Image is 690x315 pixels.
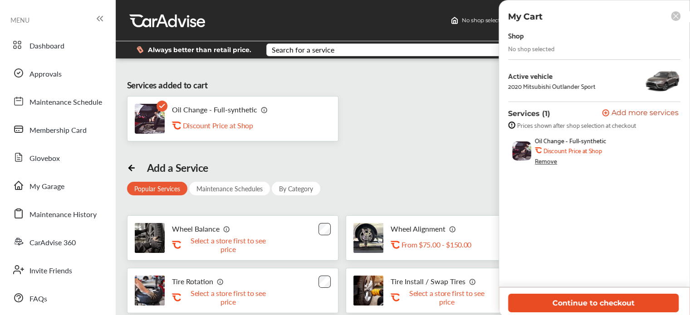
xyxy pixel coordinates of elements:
span: FAQs [29,293,47,305]
p: Services (1) [508,109,550,118]
a: Membership Card [8,117,107,141]
div: Maintenance Schedules [189,182,270,195]
img: wheel-alignment-thumb.jpg [353,223,383,253]
a: Maintenance History [8,202,107,225]
span: CarAdvise 360 [29,237,76,249]
p: Wheel Balance [172,224,220,233]
img: 13964_st0640_046.jpg [644,67,680,94]
span: No shop selected [462,17,507,24]
a: Invite Friends [8,258,107,281]
div: Active vehicle [508,72,596,80]
span: Oil Change - Full-synthetic [535,137,607,144]
p: Select a store first to see price [183,289,274,306]
span: Glovebox [29,153,60,165]
span: Prices shown after shop selection at checkout [517,121,636,129]
b: Discount Price at Shop [543,147,602,154]
p: Select a store first to see price [401,289,492,306]
span: Maintenance Schedule [29,97,102,108]
span: Invite Friends [29,265,72,277]
span: Add more services [612,109,679,118]
div: Popular Services [127,182,187,195]
span: Always better than retail price. [148,47,251,53]
img: header-home-logo.8d720a4f.svg [451,17,458,24]
p: Oil Change - Full-synthetic [172,105,257,114]
p: My Cart [508,11,543,22]
img: info_icon_vector.svg [469,278,476,285]
div: Remove [535,157,557,165]
div: No shop selected [508,45,555,52]
button: Continue to checkout [508,294,679,312]
a: Add more services [602,109,680,118]
div: 2020 Mitsubishi Outlander Sport [508,82,596,90]
a: My Garage [8,174,107,197]
a: Dashboard [8,33,107,57]
a: Maintenance Schedule [8,89,107,113]
button: Add more services [602,109,679,118]
span: Approvals [29,68,62,80]
img: oil-change-thumb.jpg [512,141,531,160]
img: tire-wheel-balance-thumb.jpg [135,223,165,253]
div: Add a Service [147,161,208,174]
p: Tire Install / Swap Tires [391,277,465,286]
img: info_icon_vector.svg [217,278,224,285]
img: tire-rotation-thumb.jpg [135,276,165,305]
div: Discount Price at Shop [183,121,274,130]
img: dollor_label_vector.a70140d1.svg [137,46,143,53]
span: My Garage [29,181,64,193]
img: info_icon_vector.svg [449,225,456,233]
img: info-strock.ef5ea3fe.svg [508,121,515,129]
img: info_icon_vector.svg [261,106,268,113]
p: From $75.00 - $150.00 [401,240,471,249]
span: MENU [10,16,29,24]
a: Glovebox [8,145,107,169]
img: tire-install-swap-tires-thumb.jpg [353,276,383,305]
div: Search for a service [272,46,334,53]
span: Maintenance History [29,209,97,221]
a: Approvals [8,61,107,85]
span: Membership Card [29,125,87,136]
img: info_icon_vector.svg [223,225,230,233]
div: By Category [272,182,320,195]
p: Select a store first to see price [183,236,274,253]
img: oil-change-thumb.jpg [135,104,165,134]
a: FAQs [8,286,107,310]
p: Tire Rotation [172,277,213,286]
a: CarAdvise 360 [8,230,107,253]
div: Shop [508,29,524,41]
p: Wheel Alignment [391,224,445,233]
span: Dashboard [29,40,64,52]
div: Services added to cart [127,79,208,92]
